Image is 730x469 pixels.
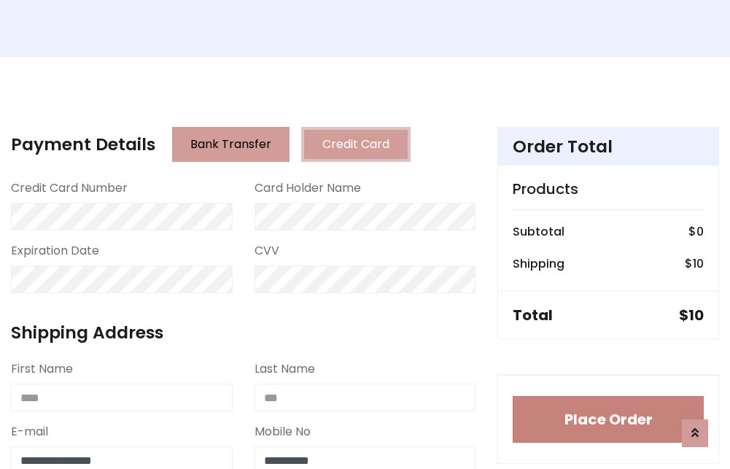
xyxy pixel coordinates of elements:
[696,223,704,240] span: 0
[688,305,704,325] span: 10
[685,257,704,271] h6: $
[513,225,564,239] h6: Subtotal
[693,255,704,272] span: 10
[679,306,704,324] h5: $
[513,396,704,443] button: Place Order
[255,179,361,197] label: Card Holder Name
[301,127,411,162] button: Credit Card
[11,179,128,197] label: Credit Card Number
[513,136,704,157] h4: Order Total
[11,134,155,155] h4: Payment Details
[11,360,73,378] label: First Name
[513,257,564,271] h6: Shipping
[513,180,704,198] h5: Products
[513,306,553,324] h5: Total
[255,423,311,441] label: Mobile No
[11,242,99,260] label: Expiration Date
[255,360,315,378] label: Last Name
[255,242,279,260] label: CVV
[688,225,704,239] h6: $
[11,423,48,441] label: E-mail
[172,127,290,162] button: Bank Transfer
[11,322,475,343] h4: Shipping Address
